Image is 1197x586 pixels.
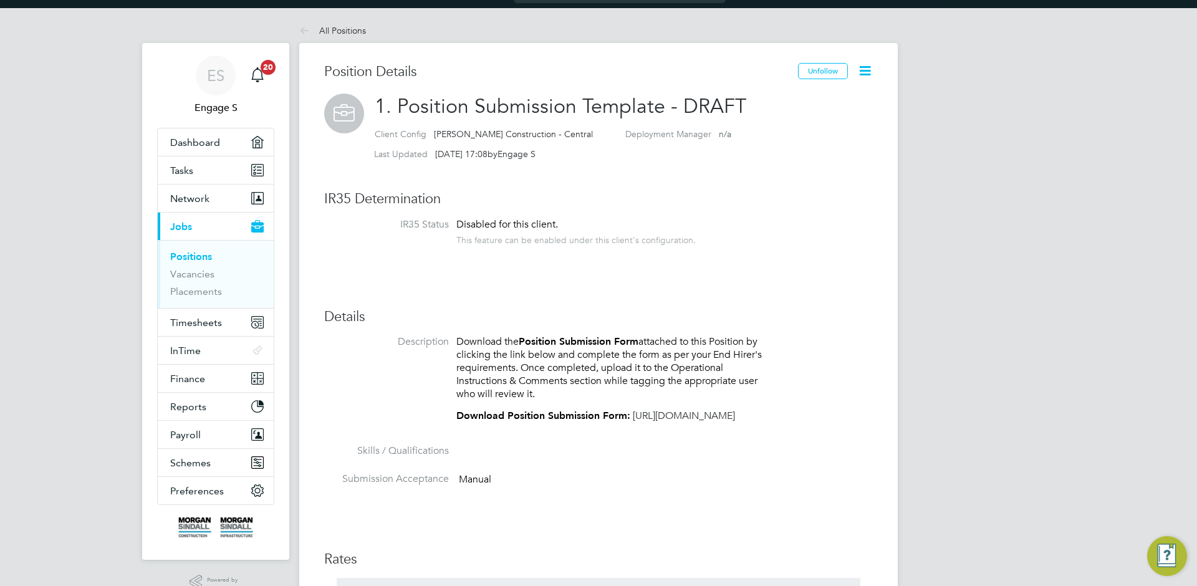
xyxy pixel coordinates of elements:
button: Network [158,185,274,212]
strong: Download Position Submission Form: [456,410,630,421]
span: n/a [719,128,731,140]
span: Manual [459,473,491,486]
span: Engage S [498,148,536,160]
label: IR35 Status [324,218,449,231]
span: Schemes [170,457,211,469]
div: Jobs [158,240,274,308]
button: InTime [158,337,274,364]
a: Dashboard [158,128,274,156]
span: Timesheets [170,317,222,329]
span: InTime [170,345,201,357]
a: 20 [245,55,270,95]
a: Tasks [158,156,274,184]
span: Network [170,193,209,204]
span: Finance [170,373,205,385]
a: ESEngage S [157,55,274,115]
nav: Main navigation [142,43,289,560]
div: by [374,148,536,160]
span: 1. Position Submission Template - DRAFT [375,94,746,118]
button: Engage Resource Center [1147,536,1187,576]
span: Reports [170,401,206,413]
button: Preferences [158,477,274,504]
div: This feature can be enabled under this client's configuration. [456,231,696,246]
img: morgansindall-logo-retina.png [178,517,253,537]
label: Last Updated [374,148,428,160]
a: Positions [170,251,212,262]
button: Schemes [158,449,274,476]
span: Disabled for this client. [456,218,558,231]
span: Tasks [170,165,193,176]
p: Download the attached to this Position by clicking the link below and complete the form as per yo... [456,335,768,400]
button: Unfollow [798,63,848,79]
button: Finance [158,365,274,392]
a: Vacancies [170,268,214,280]
span: Powered by [207,575,242,585]
label: Client Config [375,128,426,140]
h3: Rates [324,550,873,569]
span: Preferences [170,485,224,497]
span: Jobs [170,221,192,233]
h3: Details [324,308,873,326]
h3: Position Details [324,63,798,81]
span: Dashboard [170,137,220,148]
span: Engage S [157,100,274,115]
span: Payroll [170,429,201,441]
span: [PERSON_NAME] Construction - Central [434,128,593,140]
button: Jobs [158,213,274,240]
span: ES [207,67,224,84]
label: Description [324,335,449,348]
button: Timesheets [158,309,274,336]
button: Payroll [158,421,274,448]
a: [URL][DOMAIN_NAME] [633,410,735,422]
a: Go to home page [157,517,274,537]
label: Deployment Manager [625,128,711,140]
button: Reports [158,393,274,420]
label: Skills / Qualifications [324,444,449,458]
label: Submission Acceptance [324,473,449,486]
span: 20 [261,60,276,75]
strong: Position Submission Form [519,335,638,347]
a: All Positions [299,25,366,36]
h3: IR35 Determination [324,190,873,208]
a: Placements [170,286,222,297]
span: [DATE] 17:08 [435,148,488,160]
